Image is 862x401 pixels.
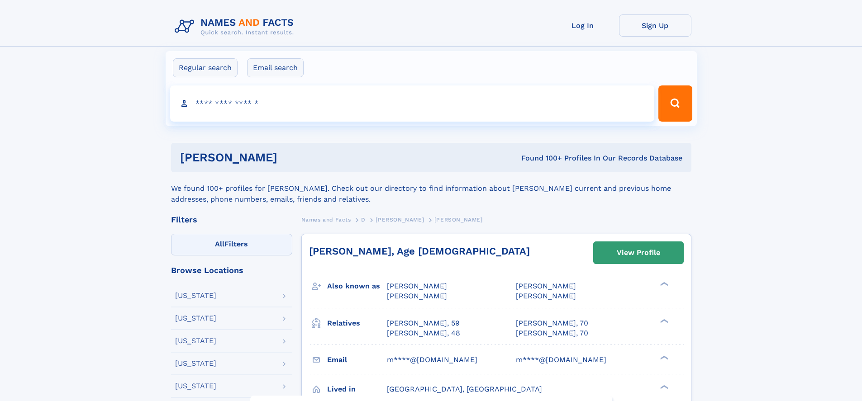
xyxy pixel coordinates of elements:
[171,234,292,255] label: Filters
[658,384,669,390] div: ❯
[658,281,669,287] div: ❯
[658,318,669,324] div: ❯
[658,85,692,122] button: Search Button
[516,292,576,300] span: [PERSON_NAME]
[309,245,530,257] a: [PERSON_NAME], Age [DEMOGRAPHIC_DATA]
[376,214,424,225] a: [PERSON_NAME]
[171,172,691,205] div: We found 100+ profiles for [PERSON_NAME]. Check out our directory to find information about [PERS...
[387,292,447,300] span: [PERSON_NAME]
[301,214,351,225] a: Names and Facts
[594,242,683,264] a: View Profile
[434,217,483,223] span: [PERSON_NAME]
[327,316,387,331] h3: Relatives
[175,360,216,367] div: [US_STATE]
[215,240,224,248] span: All
[361,217,366,223] span: D
[175,315,216,322] div: [US_STATE]
[175,382,216,390] div: [US_STATE]
[175,337,216,344] div: [US_STATE]
[247,58,304,77] label: Email search
[173,58,238,77] label: Regular search
[327,352,387,368] h3: Email
[170,85,655,122] input: search input
[658,354,669,360] div: ❯
[516,318,588,328] a: [PERSON_NAME], 70
[617,242,660,263] div: View Profile
[547,14,619,37] a: Log In
[387,282,447,290] span: [PERSON_NAME]
[171,216,292,224] div: Filters
[399,153,682,163] div: Found 100+ Profiles In Our Records Database
[327,382,387,397] h3: Lived in
[171,14,301,39] img: Logo Names and Facts
[327,278,387,294] h3: Also known as
[516,328,588,338] a: [PERSON_NAME], 70
[387,328,460,338] a: [PERSON_NAME], 48
[619,14,691,37] a: Sign Up
[387,318,460,328] a: [PERSON_NAME], 59
[376,217,424,223] span: [PERSON_NAME]
[361,214,366,225] a: D
[175,292,216,299] div: [US_STATE]
[516,282,576,290] span: [PERSON_NAME]
[180,152,400,163] h1: [PERSON_NAME]
[171,266,292,274] div: Browse Locations
[387,385,542,393] span: [GEOGRAPHIC_DATA], [GEOGRAPHIC_DATA]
